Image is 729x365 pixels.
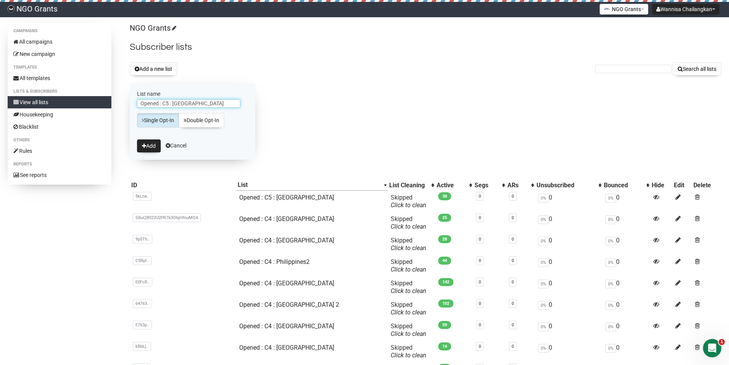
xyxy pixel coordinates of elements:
span: Skipped [391,237,426,252]
span: 59 [438,321,451,329]
a: Blacklist [8,121,111,133]
a: 0 [479,258,481,263]
button: Search all lists [673,62,721,75]
button: Add a new list [130,62,177,75]
span: SBuI28922U2PR763ObjHfnuMOA [133,213,201,222]
span: Skipped [391,301,426,316]
div: List [238,181,380,189]
span: 1 [719,339,725,345]
a: 0 [512,215,514,220]
a: All campaigns [8,36,111,48]
a: Click to clean [391,201,426,209]
span: E763p.. [133,321,152,329]
a: All templates [8,72,111,84]
a: Opened : C4 : Philippines2 [239,258,310,265]
a: Opened : C4 : [GEOGRAPHIC_DATA] 2 [239,301,339,308]
a: 0 [479,215,481,220]
a: 0 [512,280,514,285]
a: Click to clean [391,330,426,337]
th: Bounced: No sort applied, activate to apply an ascending sort [602,180,650,191]
a: 0 [479,301,481,306]
input: The name of your new list [137,99,240,108]
a: Opened : C4 : [GEOGRAPHIC_DATA] [239,322,334,330]
a: 0 [479,194,481,199]
a: See reports [8,169,111,181]
td: 0 [602,212,650,234]
th: ARs: No sort applied, activate to apply an ascending sort [506,180,535,191]
th: ID: No sort applied, sorting is disabled [130,180,236,191]
a: Opened : C4 : [GEOGRAPHIC_DATA] [239,344,334,351]
span: 142 [438,278,453,286]
span: Skipped [391,344,426,359]
div: Bounced [604,182,643,189]
a: 0 [512,194,514,199]
td: 0 [602,298,650,319]
a: Opened : C4 : [GEOGRAPHIC_DATA] [239,237,334,244]
h2: Subscriber lists [130,40,721,54]
td: 0 [535,255,602,277]
a: Opened : C4 : [GEOGRAPHIC_DATA] [239,215,334,223]
span: Skipped [391,215,426,230]
a: Click to clean [391,244,426,252]
li: Lists & subscribers [8,87,111,96]
a: View all lists [8,96,111,108]
li: Others [8,136,111,145]
span: 0% [538,215,549,224]
a: Opened : C4 : [GEOGRAPHIC_DATA] [239,280,334,287]
th: Edit: No sort applied, sorting is disabled [672,180,691,191]
span: 0% [605,258,616,267]
td: 0 [602,341,650,362]
th: Hide: No sort applied, sorting is disabled [650,180,673,191]
td: 0 [602,319,650,341]
div: Unsubscribed [537,182,595,189]
span: 38 [438,192,451,200]
td: 0 [535,341,602,362]
span: 5kLtw.. [133,192,152,201]
li: Campaigns [8,26,111,36]
a: NGO Grants [130,23,175,33]
a: Housekeeping [8,108,111,121]
a: Single Opt-In [137,113,179,128]
th: Active: No sort applied, activate to apply an ascending sort [435,180,473,191]
a: Click to clean [391,223,426,230]
iframe: Intercom live chat [703,339,721,357]
span: 28 [438,235,451,243]
th: List: Descending sort applied, activate to remove the sort [236,180,388,191]
span: kBbLj.. [133,342,151,351]
a: Opened : C5 : [GEOGRAPHIC_DATA] [239,194,334,201]
th: List Cleaning: No sort applied, activate to apply an ascending sort [388,180,435,191]
th: Segs: No sort applied, activate to apply an ascending sort [473,180,506,191]
td: 0 [535,212,602,234]
a: 0 [479,344,481,349]
button: Add [137,139,161,152]
span: 0% [538,280,549,288]
span: 0% [605,301,616,310]
span: Skipped [391,280,426,295]
span: 102 [438,300,453,308]
span: 0% [605,237,616,246]
th: Delete: No sort applied, sorting is disabled [692,180,721,191]
div: Edit [674,182,690,189]
td: 0 [535,234,602,255]
span: 44 [438,257,451,265]
span: 0% [538,194,549,203]
td: 0 [535,319,602,341]
span: 0% [538,237,549,246]
div: List Cleaning [389,182,427,189]
span: 0% [605,280,616,288]
td: 0 [535,191,602,212]
span: E0FcR.. [133,278,152,286]
span: Skipped [391,194,426,209]
div: ARs [507,182,527,189]
a: 0 [479,237,481,242]
a: 0 [512,258,514,263]
a: Rules [8,145,111,157]
li: Reports [8,160,111,169]
div: Active [437,182,465,189]
a: Double Opt-In [179,113,224,128]
img: 17080ac3efa689857045ce3784bc614b [8,5,15,12]
div: ID [131,182,235,189]
a: Click to clean [391,287,426,295]
span: 0% [605,322,616,331]
a: 0 [512,237,514,242]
